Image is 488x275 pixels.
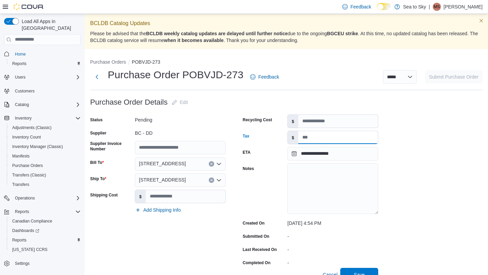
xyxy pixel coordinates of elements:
[1,72,83,82] button: Users
[7,59,83,68] button: Reports
[243,260,270,266] label: Completed On
[9,143,81,151] span: Inventory Manager (Classic)
[12,50,28,58] a: Home
[425,70,483,84] button: Submit Purchase Order
[216,177,222,183] button: Open list of options
[243,234,269,239] label: Submitted On
[90,30,483,44] p: Please be advised that the due to the ongoing . At this time, no updated catalog has been release...
[247,70,282,84] a: Feedback
[7,123,83,132] button: Adjustments (Classic)
[209,177,214,183] button: Clear input
[12,50,81,58] span: Home
[12,163,43,168] span: Purchase Orders
[90,192,118,198] label: Shipping Cost
[477,17,485,25] button: Dismiss this callout
[146,31,288,36] strong: BCLDB weekly catalog updates are delayed until further notice
[287,231,378,239] div: -
[12,114,34,122] button: Inventory
[9,236,81,244] span: Reports
[169,96,191,109] button: Edit
[7,216,83,226] button: Canadian Compliance
[9,217,81,225] span: Canadian Compliance
[12,237,26,243] span: Reports
[12,101,81,109] span: Catalog
[19,18,81,31] span: Load All Apps in [GEOGRAPHIC_DATA]
[12,87,81,95] span: Customers
[209,161,214,167] button: Clear input
[12,144,63,149] span: Inventory Manager (Classic)
[12,134,41,140] span: Inventory Count
[288,131,298,144] label: $
[9,171,49,179] a: Transfers (Classic)
[7,180,83,189] button: Transfers
[243,133,249,139] label: Tax
[9,227,81,235] span: Dashboards
[9,217,55,225] a: Canadian Compliance
[139,160,186,168] span: [STREET_ADDRESS]
[243,166,254,171] label: Notes
[9,60,29,68] a: Reports
[12,125,52,130] span: Adjustments (Classic)
[15,102,29,107] span: Catalog
[12,153,29,159] span: Manifests
[90,98,168,106] h3: Purchase Order Details
[288,115,298,128] label: $
[7,161,83,170] button: Purchase Orders
[9,60,81,68] span: Reports
[15,115,32,121] span: Inventory
[14,3,44,10] img: Cova
[243,220,265,226] label: Created On
[1,100,83,109] button: Catalog
[350,3,371,10] span: Feedback
[9,143,66,151] a: Inventory Manager (Classic)
[243,150,250,155] label: ETA
[429,73,479,80] span: Submit Purchase Order
[444,3,483,11] p: [PERSON_NAME]
[12,259,81,268] span: Settings
[287,218,378,226] div: [DATE] 4:54 PM
[135,190,146,203] label: $
[12,73,81,81] span: Users
[1,113,83,123] button: Inventory
[377,10,377,10] span: Dark Mode
[1,207,83,216] button: Reports
[287,147,378,161] input: Press the down key to open a popover containing a calendar.
[12,228,39,233] span: Dashboards
[90,117,103,123] label: Status
[15,51,26,57] span: Home
[327,31,358,36] strong: BGCEU strike
[7,142,83,151] button: Inventory Manager (Classic)
[1,258,83,268] button: Settings
[90,130,106,136] label: Supplier
[133,203,184,217] button: Add Shipping Info
[139,176,186,184] span: [STREET_ADDRESS]
[258,73,279,80] span: Feedback
[12,114,81,122] span: Inventory
[7,226,83,235] a: Dashboards
[12,194,38,202] button: Operations
[429,3,430,11] p: |
[90,59,126,65] button: Purchase Orders
[1,49,83,59] button: Home
[90,19,483,27] p: BCLDB Catalog Updates
[243,247,277,252] label: Last Received On
[287,257,378,266] div: -
[15,261,29,266] span: Settings
[12,208,32,216] button: Reports
[7,170,83,180] button: Transfers (Classic)
[9,133,81,141] span: Inventory Count
[7,235,83,245] button: Reports
[12,87,37,95] a: Customers
[12,218,52,224] span: Canadian Compliance
[108,68,243,82] h1: Purchase Order POBVJD-273
[9,162,46,170] a: Purchase Orders
[15,75,25,80] span: Users
[9,152,32,160] a: Manifests
[1,86,83,96] button: Customers
[90,176,106,182] label: Ship To
[15,209,29,214] span: Reports
[90,141,132,152] label: Supplier Invoice Number
[7,245,83,254] button: [US_STATE] CCRS
[9,152,81,160] span: Manifests
[9,171,81,179] span: Transfers (Classic)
